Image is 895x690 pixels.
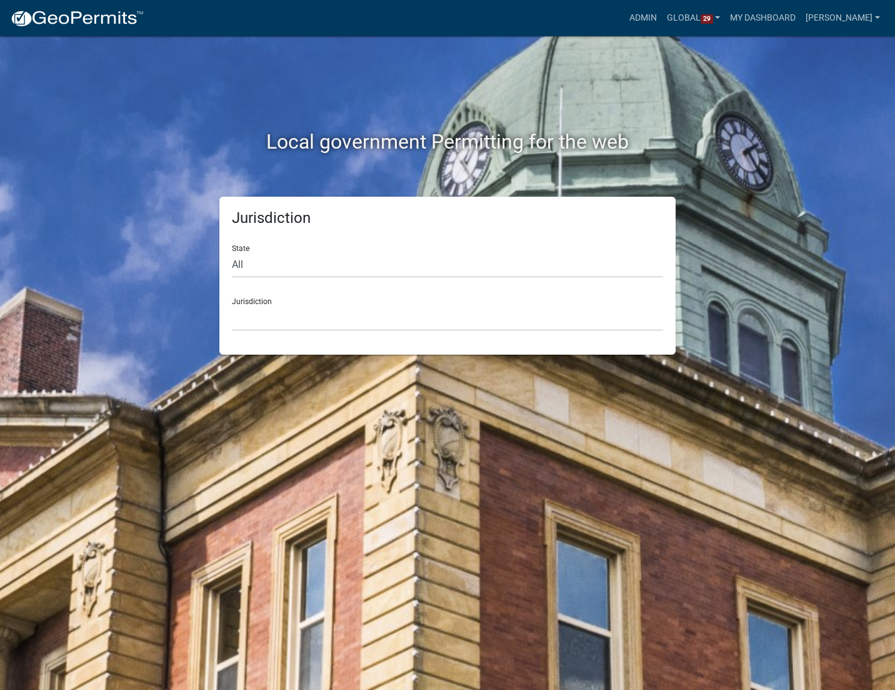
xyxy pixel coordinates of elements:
h2: Local government Permitting for the web [101,130,794,154]
a: [PERSON_NAME] [801,6,885,30]
h5: Jurisdiction [232,209,663,227]
a: Admin [624,6,662,30]
span: 29 [701,14,713,24]
a: Global29 [662,6,726,30]
a: My Dashboard [725,6,801,30]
